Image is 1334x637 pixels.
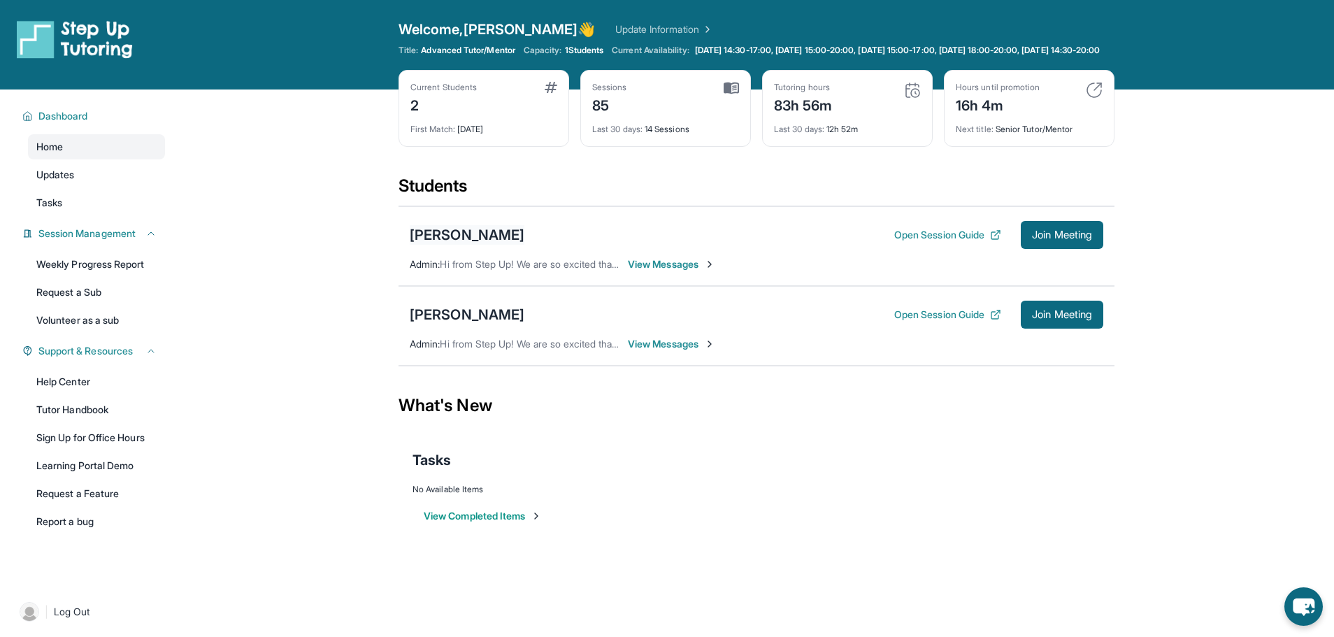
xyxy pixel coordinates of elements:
[628,257,715,271] span: View Messages
[399,20,596,39] span: Welcome, [PERSON_NAME] 👋
[615,22,713,36] a: Update Information
[724,82,739,94] img: card
[628,337,715,351] span: View Messages
[1284,587,1323,626] button: chat-button
[54,605,90,619] span: Log Out
[28,425,165,450] a: Sign Up for Office Hours
[45,603,48,620] span: |
[774,124,824,134] span: Last 30 days :
[28,369,165,394] a: Help Center
[565,45,604,56] span: 1 Students
[1086,82,1103,99] img: card
[28,509,165,534] a: Report a bug
[28,190,165,215] a: Tasks
[399,45,418,56] span: Title:
[1032,231,1092,239] span: Join Meeting
[17,20,133,59] img: logo
[692,45,1103,56] a: [DATE] 14:30-17:00, [DATE] 15:00-20:00, [DATE] 15:00-17:00, [DATE] 18:00-20:00, [DATE] 14:30-20:00
[894,228,1001,242] button: Open Session Guide
[410,305,524,324] div: [PERSON_NAME]
[28,280,165,305] a: Request a Sub
[1032,310,1092,319] span: Join Meeting
[36,168,75,182] span: Updates
[774,82,833,93] div: Tutoring hours
[33,344,157,358] button: Support & Resources
[28,308,165,333] a: Volunteer as a sub
[695,45,1100,56] span: [DATE] 14:30-17:00, [DATE] 15:00-20:00, [DATE] 15:00-17:00, [DATE] 18:00-20:00, [DATE] 14:30-20:00
[1021,301,1103,329] button: Join Meeting
[774,93,833,115] div: 83h 56m
[592,124,643,134] span: Last 30 days :
[956,93,1040,115] div: 16h 4m
[956,115,1103,135] div: Senior Tutor/Mentor
[524,45,562,56] span: Capacity:
[1021,221,1103,249] button: Join Meeting
[410,124,455,134] span: First Match :
[704,338,715,350] img: Chevron-Right
[36,196,62,210] span: Tasks
[545,82,557,93] img: card
[410,258,440,270] span: Admin :
[36,140,63,154] span: Home
[424,509,542,523] button: View Completed Items
[38,109,88,123] span: Dashboard
[592,93,627,115] div: 85
[28,453,165,478] a: Learning Portal Demo
[774,115,921,135] div: 12h 52m
[894,308,1001,322] button: Open Session Guide
[28,252,165,277] a: Weekly Progress Report
[956,82,1040,93] div: Hours until promotion
[28,481,165,506] a: Request a Feature
[38,344,133,358] span: Support & Resources
[28,162,165,187] a: Updates
[592,82,627,93] div: Sessions
[413,450,451,470] span: Tasks
[399,375,1114,436] div: What's New
[20,602,39,622] img: user-img
[399,175,1114,206] div: Students
[410,225,524,245] div: [PERSON_NAME]
[956,124,994,134] span: Next title :
[904,82,921,99] img: card
[14,596,165,627] a: |Log Out
[38,227,136,241] span: Session Management
[421,45,515,56] span: Advanced Tutor/Mentor
[612,45,689,56] span: Current Availability:
[410,93,477,115] div: 2
[28,397,165,422] a: Tutor Handbook
[33,109,157,123] button: Dashboard
[410,115,557,135] div: [DATE]
[410,82,477,93] div: Current Students
[410,338,440,350] span: Admin :
[704,259,715,270] img: Chevron-Right
[592,115,739,135] div: 14 Sessions
[28,134,165,159] a: Home
[33,227,157,241] button: Session Management
[413,484,1100,495] div: No Available Items
[699,22,713,36] img: Chevron Right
